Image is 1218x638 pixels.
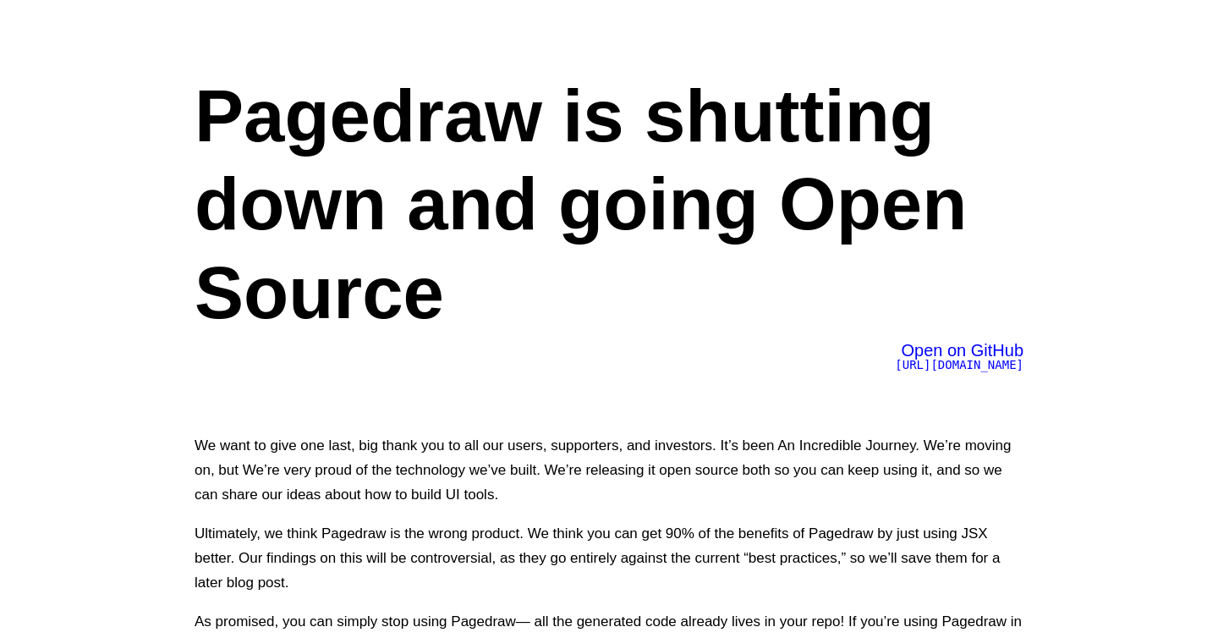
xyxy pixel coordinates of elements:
[195,521,1023,595] p: Ultimately, we think Pagedraw is the wrong product. We think you can get 90% of the benefits of P...
[195,72,1023,337] h1: Pagedraw is shutting down and going Open Source
[895,344,1023,371] a: Open on GitHub[URL][DOMAIN_NAME]
[195,433,1023,507] p: We want to give one last, big thank you to all our users, supporters, and investors. It’s been An...
[895,358,1023,371] span: [URL][DOMAIN_NAME]
[901,341,1023,360] span: Open on GitHub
